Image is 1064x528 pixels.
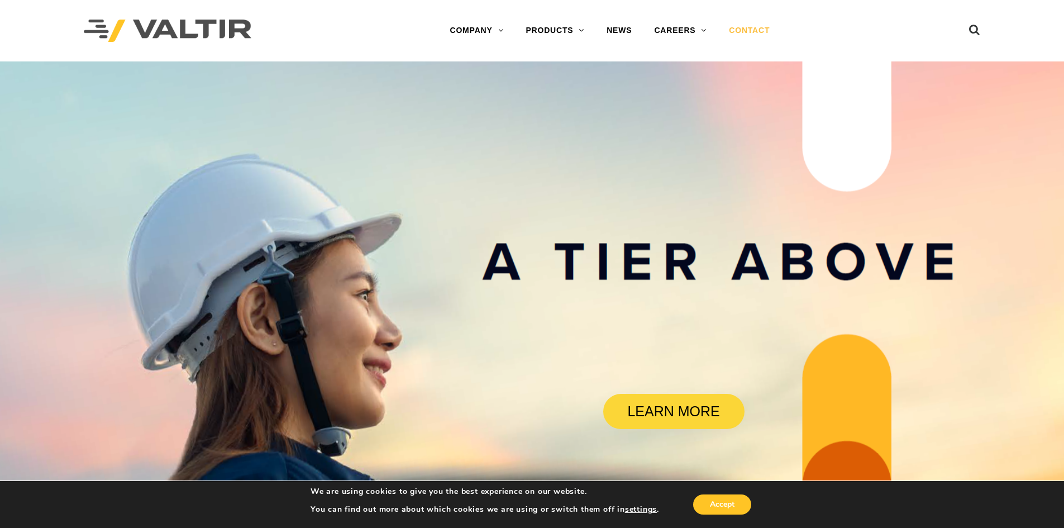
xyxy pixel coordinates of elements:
a: COMPANY [438,20,514,42]
a: LEARN MORE [603,394,745,429]
p: We are using cookies to give you the best experience on our website. [311,487,659,497]
p: You can find out more about which cookies we are using or switch them off in . [311,505,659,515]
a: CAREERS [643,20,718,42]
img: Valtir [84,20,251,42]
a: PRODUCTS [514,20,595,42]
button: Accept [693,494,751,515]
a: NEWS [595,20,643,42]
button: settings [625,505,657,515]
a: CONTACT [718,20,781,42]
